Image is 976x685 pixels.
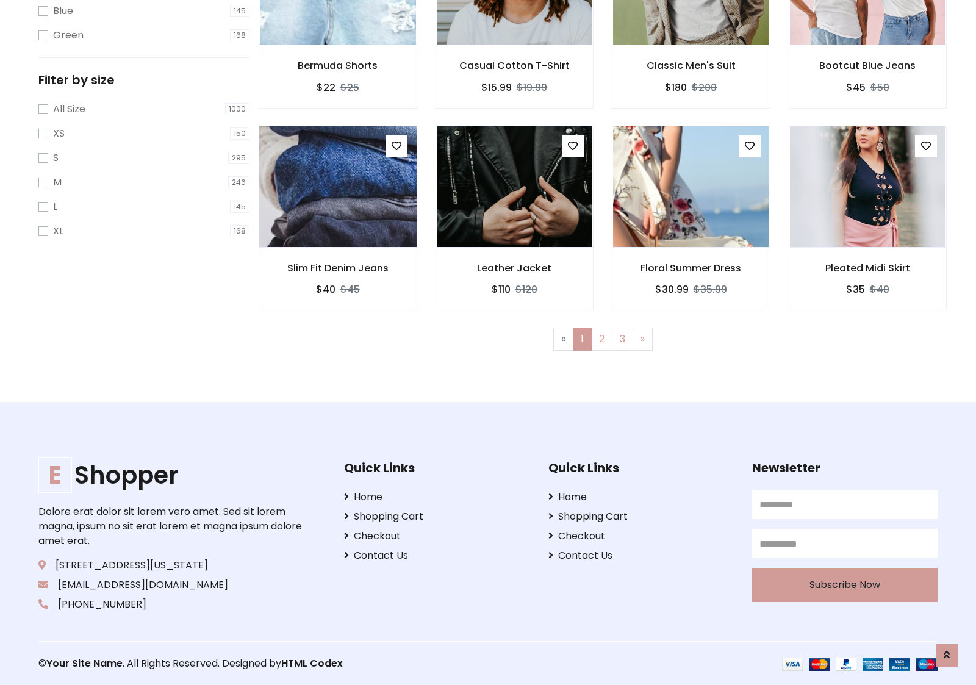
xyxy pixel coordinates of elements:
span: 246 [228,176,249,188]
a: Contact Us [344,548,529,563]
a: 3 [612,328,633,351]
del: $120 [515,282,537,296]
h6: Leather Jacket [436,262,594,274]
label: XL [53,224,63,238]
p: [EMAIL_ADDRESS][DOMAIN_NAME] [38,578,306,592]
del: $200 [692,81,717,95]
h1: Shopper [38,461,306,490]
nav: Page navigation [268,328,938,351]
span: » [640,332,645,346]
h6: Slim Fit Denim Jeans [259,262,417,274]
h5: Filter by size [38,73,249,87]
h6: Pleated Midi Skirt [789,262,947,274]
del: $25 [340,81,359,95]
del: $19.99 [517,81,547,95]
p: [PHONE_NUMBER] [38,597,306,612]
a: Contact Us [548,548,734,563]
span: 295 [228,152,249,164]
label: Green [53,28,84,43]
p: Dolore erat dolor sit lorem vero amet. Sed sit lorem magna, ipsum no sit erat lorem et magna ipsu... [38,504,306,548]
h6: Casual Cotton T-Shirt [436,60,594,71]
a: 1 [573,328,592,351]
h6: $110 [492,284,511,295]
p: © . All Rights Reserved. Designed by [38,656,488,671]
a: Checkout [548,529,734,543]
a: Your Site Name [46,656,123,670]
span: 145 [230,201,249,213]
label: M [53,175,62,190]
h5: Quick Links [344,461,529,475]
a: Home [548,490,734,504]
h6: $45 [846,82,866,93]
h6: $15.99 [481,82,512,93]
label: All Size [53,102,85,117]
span: 145 [230,5,249,17]
a: EShopper [38,461,306,490]
a: Shopping Cart [344,509,529,524]
a: Next [633,328,653,351]
h5: Quick Links [548,461,734,475]
label: S [53,151,59,165]
span: E [38,457,72,493]
a: Home [344,490,529,504]
h6: Classic Men's Suit [612,60,770,71]
del: $45 [340,282,360,296]
h6: $180 [665,82,687,93]
button: Subscribe Now [752,568,938,602]
span: 150 [230,127,249,140]
h6: $35 [846,284,865,295]
label: Blue [53,4,73,18]
label: XS [53,126,65,141]
span: 168 [230,29,249,41]
p: [STREET_ADDRESS][US_STATE] [38,558,306,573]
h6: $30.99 [655,284,689,295]
h5: Newsletter [752,461,938,475]
h6: $40 [316,284,335,295]
a: 2 [591,328,612,351]
label: L [53,199,57,214]
del: $50 [870,81,889,95]
h6: Bootcut Blue Jeans [789,60,947,71]
h6: $22 [317,82,335,93]
a: HTML Codex [281,656,343,670]
a: Shopping Cart [548,509,734,524]
span: 1000 [225,103,249,115]
del: $35.99 [694,282,727,296]
span: 168 [230,225,249,237]
h6: Bermuda Shorts [259,60,417,71]
a: Checkout [344,529,529,543]
del: $40 [870,282,889,296]
h6: Floral Summer Dress [612,262,770,274]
